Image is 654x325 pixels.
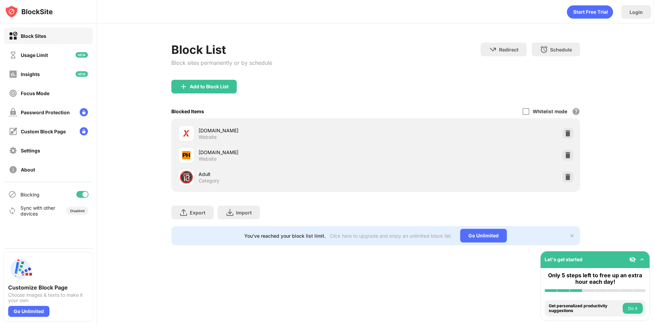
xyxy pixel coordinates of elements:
div: Sync with other devices [20,205,56,217]
div: Import [236,210,252,216]
div: Settings [21,148,40,153]
img: settings-off.svg [9,146,17,155]
div: Customize Block Page [8,284,89,291]
img: sync-icon.svg [8,207,16,215]
img: new-icon.svg [76,71,88,77]
div: Blocking [20,192,40,197]
img: push-custom-page.svg [8,257,33,281]
img: customize-block-page-off.svg [9,127,17,136]
img: favicons [182,151,190,159]
img: omni-setup-toggle.svg [639,256,645,263]
div: 🔞 [179,170,193,184]
img: lock-menu.svg [80,108,88,116]
button: Do it [623,303,643,314]
img: blocking-icon.svg [8,190,16,198]
div: Website [199,156,217,162]
div: Export [190,210,205,216]
div: [DOMAIN_NAME] [199,149,376,156]
div: Focus Mode [21,90,49,96]
img: block-on.svg [9,32,17,40]
div: Block sites permanently or by schedule [171,59,272,66]
img: about-off.svg [9,165,17,174]
div: Redirect [499,47,518,53]
div: Let's get started [545,256,582,262]
div: Category [199,178,219,184]
div: Choose images & texts to make it your own [8,292,89,303]
img: focus-off.svg [9,89,17,98]
div: Go Unlimited [8,306,49,317]
div: About [21,167,35,173]
div: Disabled [70,209,84,213]
div: Add to Block List [190,84,229,89]
div: Login [629,9,643,15]
div: Only 5 steps left to free up an extra hour each day! [545,272,645,285]
div: Schedule [550,47,572,53]
div: You’ve reached your block list limit. [244,233,326,239]
div: Password Protection [21,109,70,115]
div: [DOMAIN_NAME] [199,127,376,134]
img: time-usage-off.svg [9,51,17,59]
div: Block Sites [21,33,46,39]
img: favicons [182,129,190,137]
div: Go Unlimited [460,229,507,242]
div: Get personalized productivity suggestions [549,304,621,313]
img: password-protection-off.svg [9,108,17,117]
div: Block List [171,43,272,57]
img: eye-not-visible.svg [629,256,636,263]
img: insights-off.svg [9,70,17,78]
img: lock-menu.svg [80,127,88,135]
img: logo-blocksite.svg [5,5,53,18]
img: x-button.svg [569,233,575,238]
div: Click here to upgrade and enjoy an unlimited block list. [330,233,452,239]
div: Insights [21,71,40,77]
div: Blocked Items [171,108,204,114]
div: Website [199,134,217,140]
div: Usage Limit [21,52,48,58]
div: Adult [199,171,376,178]
div: Whitelist mode [533,108,567,114]
div: Custom Block Page [21,129,66,134]
img: new-icon.svg [76,52,88,58]
div: animation [567,5,613,19]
